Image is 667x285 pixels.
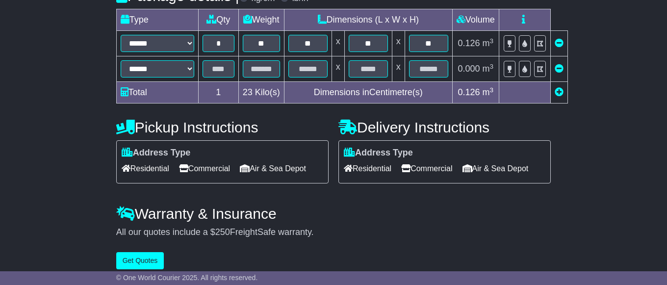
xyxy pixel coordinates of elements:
a: Remove this item [555,38,564,48]
sup: 3 [490,86,494,94]
span: Air & Sea Depot [240,161,306,176]
h4: Pickup Instructions [116,119,329,135]
span: 23 [243,87,253,97]
button: Get Quotes [116,252,164,269]
a: Remove this item [555,64,564,74]
td: Qty [198,9,238,31]
span: 0.126 [458,38,480,48]
td: Dimensions (L x W x H) [284,9,452,31]
td: Volume [452,9,499,31]
span: © One World Courier 2025. All rights reserved. [116,274,258,282]
span: Commercial [179,161,230,176]
td: x [392,31,405,56]
h4: Warranty & Insurance [116,206,551,222]
span: m [483,87,494,97]
label: Address Type [344,148,413,158]
td: x [332,56,344,82]
span: 250 [215,227,230,237]
td: Total [116,82,198,104]
span: m [483,38,494,48]
td: 1 [198,82,238,104]
span: Residential [122,161,169,176]
span: Residential [344,161,391,176]
h4: Delivery Instructions [338,119,551,135]
td: Type [116,9,198,31]
span: Commercial [401,161,452,176]
td: x [332,31,344,56]
td: Dimensions in Centimetre(s) [284,82,452,104]
span: 0.126 [458,87,480,97]
td: Weight [238,9,284,31]
td: Kilo(s) [238,82,284,104]
a: Add new item [555,87,564,97]
sup: 3 [490,63,494,70]
td: x [392,56,405,82]
div: All our quotes include a $ FreightSafe warranty. [116,227,551,238]
span: Air & Sea Depot [462,161,529,176]
span: m [483,64,494,74]
span: 0.000 [458,64,480,74]
label: Address Type [122,148,191,158]
sup: 3 [490,37,494,45]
